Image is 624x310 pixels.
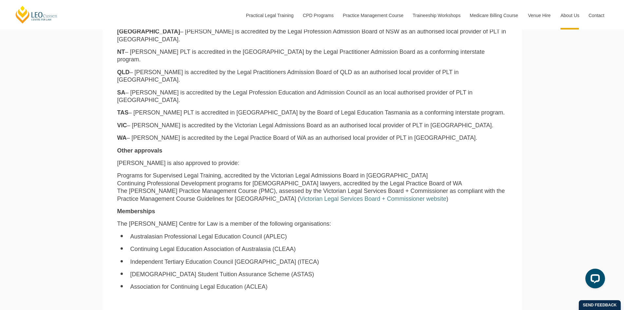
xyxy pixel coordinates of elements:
p: – [PERSON_NAME] PLT is accredited in the [GEOGRAPHIC_DATA] by the Legal Practitioner Admission Bo... [117,48,507,64]
li: Independent Tertiary Education Council [GEOGRAPHIC_DATA] (ITECA) [130,258,507,266]
strong: Other approvals [117,147,162,154]
a: Venue Hire [523,1,556,30]
a: Traineeship Workshops [408,1,465,30]
li: Association for Continuing Legal Education (ACLEA) [130,283,507,291]
p: – [PERSON_NAME] is accredited by the Legal Practitioners Admission Board of QLD as an authorised ... [117,69,507,84]
a: Medicare Billing Course [465,1,523,30]
strong: VIC [117,122,127,129]
p: [PERSON_NAME] is also approved to provide: [117,159,507,167]
li: Continuing Legal Education Association of Australasia (CLEAA) [130,245,507,253]
a: CPD Programs [298,1,338,30]
strong: [GEOGRAPHIC_DATA] [117,28,180,35]
p: Programs for Supervised Legal Training, accredited by the Victorian Legal Admissions Board in [GE... [117,172,507,203]
p: – [PERSON_NAME] PLT is accredited in [GEOGRAPHIC_DATA] by the Board of Legal Education Tasmania a... [117,109,507,116]
a: About Us [556,1,584,30]
iframe: LiveChat chat widget [580,266,608,294]
strong: SA [117,89,125,96]
a: Contact [584,1,609,30]
a: [PERSON_NAME] Centre for Law [15,5,58,24]
span: The [PERSON_NAME] Centre for Law is a member of the following organisations: [117,220,331,227]
a: Practical Legal Training [241,1,298,30]
a: Practice Management Course [338,1,408,30]
a: Victorian Legal Services Board + Commissioner website [300,196,446,202]
p: – [PERSON_NAME] is accredited by the Legal Profession Admission Board of NSW as an authorised loc... [117,28,507,43]
strong: WA [117,134,127,141]
strong: QLD [117,69,130,75]
strong: TAS [117,109,129,116]
p: – [PERSON_NAME] is accredited by the Legal Profession Education and Admission Council as an local... [117,89,507,104]
p: – [PERSON_NAME] is accredited by the Legal Practice Board of WA as an authorised local provider o... [117,134,507,142]
li: Australasian Professional Legal Education Council (APLEC) [130,233,507,240]
li: [DEMOGRAPHIC_DATA] Student Tuition Assurance Scheme (ASTAS) [130,271,507,278]
strong: NT [117,49,125,55]
p: – [PERSON_NAME] is accredited by the Victorian Legal Admissions Board as an authorised local prov... [117,122,507,129]
strong: Memberships [117,208,155,215]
